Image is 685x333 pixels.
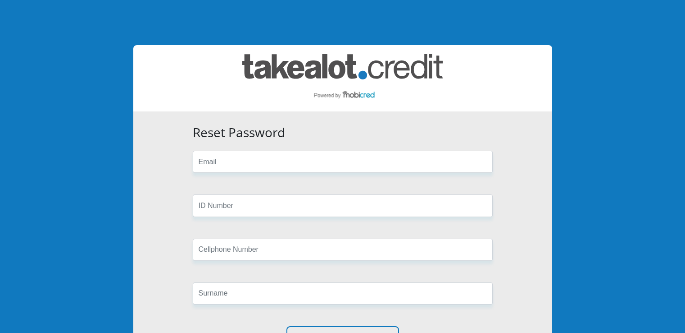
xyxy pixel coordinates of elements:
[193,194,493,217] input: ID Number
[193,282,493,305] input: Surname
[193,125,493,140] h3: Reset Password
[193,151,493,173] input: Email
[193,239,493,261] input: Cellphone Number
[242,54,443,102] img: takealot_credit logo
